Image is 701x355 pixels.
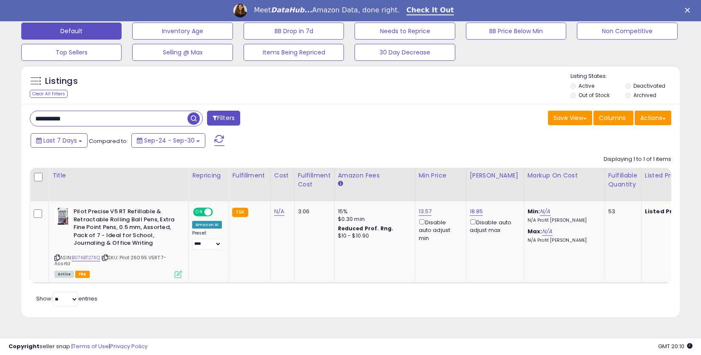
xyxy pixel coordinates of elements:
[75,271,90,278] span: FBA
[528,227,542,235] b: Max:
[355,44,455,61] button: 30 Day Decrease
[192,171,225,180] div: Repricing
[524,168,605,201] th: The percentage added to the cost of goods (COGS) that forms the calculator for Min & Max prices.
[599,114,626,122] span: Columns
[579,92,610,99] label: Out of Stock
[338,225,394,232] b: Reduced Prof. Rng.
[419,207,432,216] a: 13.57
[633,82,665,89] label: Deactivated
[21,23,122,40] button: Default
[132,44,233,61] button: Selling @ Max
[419,171,463,180] div: Min Price
[244,44,344,61] button: Items Being Repriced
[604,155,671,163] div: Displaying 1 to 1 of 1 items
[21,44,122,61] button: Top Sellers
[466,23,566,40] button: BB Price Below Min
[54,254,166,267] span: | SKU: Pilot 26095 V5RT 7-Assrtd
[45,75,78,87] h5: Listings
[274,207,284,216] a: N/A
[470,207,483,216] a: 18.85
[577,23,677,40] button: Non Competitive
[579,82,594,89] label: Active
[132,23,233,40] button: Inventory Age
[608,208,635,215] div: 53
[73,342,109,350] a: Terms of Use
[470,171,520,180] div: [PERSON_NAME]
[9,342,40,350] strong: Copyright
[528,218,598,223] p: N/A Profit [PERSON_NAME]
[89,137,128,145] span: Compared to:
[570,72,680,80] p: Listing States:
[254,6,400,14] div: Meet Amazon Data, done right.
[74,208,177,249] b: Pilot Precise V5 RT Refillable & Retractable Rolling Ball Pens, Extra Fine Point Pens, 0.5 mm, As...
[192,221,222,229] div: Amazon AI
[528,171,601,180] div: Markup on Cost
[233,4,247,17] img: Profile image for Georgie
[131,133,205,148] button: Sep-24 - Sep-30
[633,92,656,99] label: Archived
[271,6,312,14] i: DataHub...
[540,207,550,216] a: N/A
[406,6,454,15] a: Check It Out
[338,180,343,188] small: Amazon Fees.
[192,230,222,249] div: Preset:
[144,136,195,145] span: Sep-24 - Sep-30
[338,215,409,223] div: $0.30 min
[52,171,185,180] div: Title
[645,207,684,215] b: Listed Price:
[298,208,328,215] div: 3.06
[54,208,182,277] div: ASIN:
[658,342,692,350] span: 2025-10-9 20:10 GMT
[470,218,517,234] div: Disable auto adjust max
[232,208,248,217] small: FBA
[30,90,68,98] div: Clear All Filters
[244,23,344,40] button: BB Drop in 7d
[36,295,97,303] span: Show: entries
[232,171,267,180] div: Fulfillment
[54,208,71,225] img: 51mrMSsAgsL._SL40_.jpg
[338,208,409,215] div: 15%
[72,254,100,261] a: B07KBT27XQ
[548,111,592,125] button: Save View
[635,111,671,125] button: Actions
[338,232,409,240] div: $10 - $10.90
[194,209,204,216] span: ON
[338,171,412,180] div: Amazon Fees
[31,133,88,148] button: Last 7 Days
[298,171,331,189] div: Fulfillment Cost
[528,207,540,215] b: Min:
[212,209,225,216] span: OFF
[528,238,598,243] p: N/A Profit [PERSON_NAME]
[419,218,460,242] div: Disable auto adjust min
[207,111,240,126] button: Filters
[9,343,148,351] div: seller snap | |
[593,111,633,125] button: Columns
[274,171,291,180] div: Cost
[54,271,74,278] span: All listings currently available for purchase on Amazon
[542,227,552,236] a: N/A
[608,171,638,189] div: Fulfillable Quantity
[355,23,455,40] button: Needs to Reprice
[685,8,693,13] div: Close
[43,136,77,145] span: Last 7 Days
[110,342,148,350] a: Privacy Policy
